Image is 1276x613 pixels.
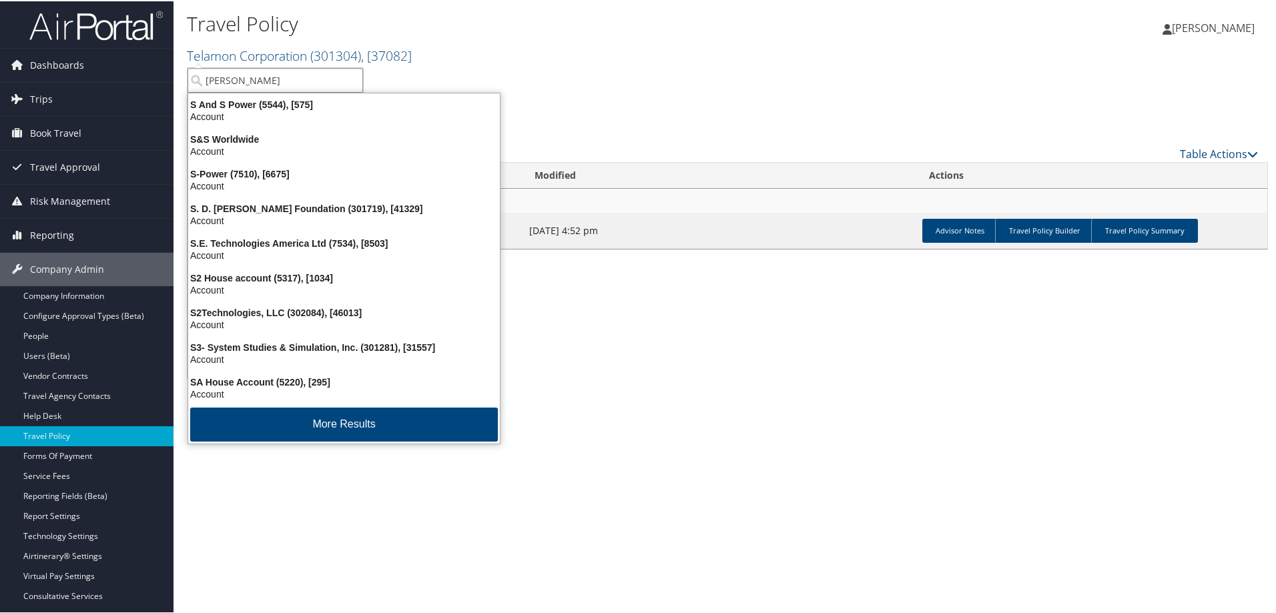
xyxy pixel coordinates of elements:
div: S&S Worldwide [180,132,508,144]
button: More Results [190,406,498,440]
a: Table Actions [1180,145,1258,160]
div: S3- System Studies & Simulation, Inc. (301281), [31557] [180,340,508,352]
div: Account [180,387,508,399]
div: Account [180,109,508,121]
span: Trips [30,81,53,115]
div: S And S Power (5544), [575] [180,97,508,109]
th: Actions [917,161,1267,187]
span: [PERSON_NAME] [1172,19,1255,34]
img: airportal-logo.png [29,9,163,40]
span: Reporting [30,217,74,251]
a: Telamon Corporation [187,45,412,63]
div: Account [180,352,508,364]
span: Risk Management [30,183,110,217]
div: Account [180,248,508,260]
div: S.E. Technologies America Ltd (7534), [8503] [180,236,508,248]
span: Book Travel [30,115,81,149]
a: Travel Policy Builder [995,217,1094,241]
span: Dashboards [30,47,84,81]
input: Search Accounts [188,67,363,91]
td: undefined [188,187,1267,211]
span: ( 301304 ) [310,45,361,63]
div: S. D. [PERSON_NAME] Foundation (301719), [41329] [180,201,508,213]
a: Travel Policy Summary [1091,217,1198,241]
div: S2Technologies, LLC (302084), [46013] [180,305,508,318]
a: Advisor Notes [922,217,998,241]
div: S-Power (7510), [6675] [180,167,508,179]
th: Modified: activate to sort column ascending [523,161,917,187]
div: S2 House account (5317), [1034] [180,271,508,283]
div: Account [180,144,508,156]
span: Travel Approval [30,149,100,183]
div: Account [180,179,508,191]
h1: Travel Policy [187,9,908,37]
div: Account [180,213,508,225]
div: SA House Account (5220), [295] [180,375,508,387]
td: [DATE] 4:52 pm [523,211,917,247]
div: Account [180,283,508,295]
div: Account [180,318,508,330]
span: , [ 37082 ] [361,45,412,63]
a: [PERSON_NAME] [1163,7,1268,47]
span: Company Admin [30,251,104,285]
